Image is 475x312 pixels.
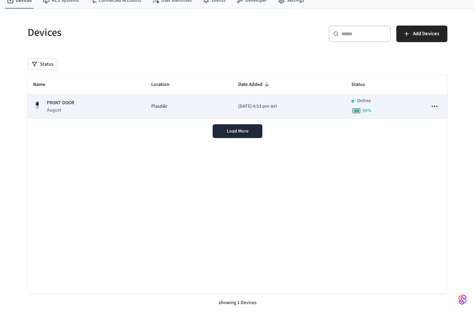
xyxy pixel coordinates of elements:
[413,29,439,38] span: Add Devices
[238,103,277,110] div: Europe/London
[28,59,58,70] button: Status
[47,107,74,114] p: August
[362,107,371,114] span: 98 %
[238,103,269,110] span: [DATE] 4:53 pm
[238,79,271,90] span: Date Added
[357,97,371,105] p: Online
[28,26,233,40] h5: Devices
[151,103,168,110] span: Plasdŵr
[28,294,447,312] div: showing 1 Devices
[213,124,262,138] button: Load More
[47,99,74,107] p: FRONT DOOR
[396,26,447,42] button: Add Devices
[151,79,178,90] span: Location
[271,104,277,110] span: BST
[351,79,374,90] span: Status
[33,101,41,109] img: Yale Assure Touchscreen Wifi Smart Lock, Satin Nickel, Front
[28,75,447,119] table: sticky table
[458,294,467,305] img: SeamLogoGradient.69752ec5.svg
[33,79,54,90] span: Name
[227,128,249,135] span: Load More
